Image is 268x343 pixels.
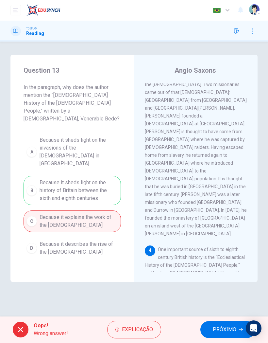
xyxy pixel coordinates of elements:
[122,325,153,334] span: Explicação
[34,330,68,338] span: Wrong answer!
[26,31,44,36] h1: Reading
[26,27,37,31] span: TOEFL®
[249,5,260,15] img: Profile picture
[213,325,236,334] span: PRÓXIMO
[175,65,216,76] h4: Anglo Saxons
[24,84,121,123] span: In the paragraph, why does the author mention the "[DEMOGRAPHIC_DATA] History of the [DEMOGRAPHIC...
[26,4,60,17] img: EduSynch logo
[246,321,261,336] div: Open Intercom Messenger
[213,8,221,13] img: pt
[200,321,255,338] button: PRÓXIMO
[24,65,121,76] h4: Question 13
[107,321,161,339] button: Explicação
[34,322,68,330] span: Oops!
[145,246,155,256] div: 4
[10,5,21,16] button: open mobile menu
